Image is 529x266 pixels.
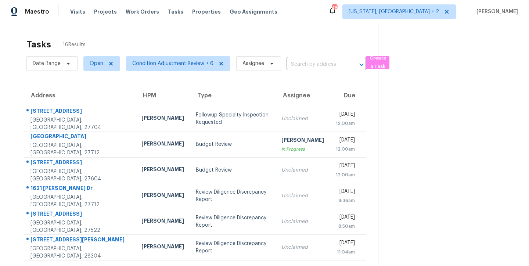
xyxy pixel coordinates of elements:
button: Open [356,60,367,70]
div: [GEOGRAPHIC_DATA] [30,133,130,142]
div: [DATE] [336,136,355,145]
div: Unclaimed [281,192,324,199]
div: [PERSON_NAME] [141,140,184,149]
span: Assignee [242,60,264,67]
span: Tasks [168,9,183,14]
h2: Tasks [26,41,51,48]
div: [STREET_ADDRESS][PERSON_NAME] [30,236,130,245]
div: [DATE] [336,188,355,197]
div: 12:00am [336,171,355,179]
div: Budget Review [196,141,270,148]
div: [GEOGRAPHIC_DATA], [GEOGRAPHIC_DATA], 27712 [30,194,130,208]
div: 1621 [PERSON_NAME] Dr [30,184,130,194]
div: [STREET_ADDRESS] [30,107,130,116]
span: Create a Task [370,54,386,71]
span: Open [90,60,103,67]
div: In Progress [281,145,324,153]
div: [STREET_ADDRESS] [30,159,130,168]
div: [PERSON_NAME] [141,191,184,201]
button: Create a Task [366,56,389,69]
span: [PERSON_NAME] [474,8,518,15]
div: 12:00am [336,145,355,153]
th: Due [330,85,366,106]
div: Unclaimed [281,115,324,122]
div: Unclaimed [281,218,324,225]
div: [STREET_ADDRESS] [30,210,130,219]
div: Unclaimed [281,244,324,251]
span: Visits [70,8,85,15]
span: Geo Assignments [230,8,277,15]
span: Work Orders [126,8,159,15]
div: Budget Review [196,166,270,174]
div: [DATE] [336,111,355,120]
div: [GEOGRAPHIC_DATA], [GEOGRAPHIC_DATA], 27604 [30,168,130,183]
span: 16 Results [63,41,86,48]
div: [PERSON_NAME] [281,136,324,145]
div: [GEOGRAPHIC_DATA], [GEOGRAPHIC_DATA], 27712 [30,142,130,157]
div: Review Diligence Discrepancy Report [196,240,270,255]
div: [PERSON_NAME] [141,217,184,226]
div: [GEOGRAPHIC_DATA], [GEOGRAPHIC_DATA], 27522 [30,219,130,234]
span: Properties [192,8,221,15]
div: [DATE] [336,239,355,248]
span: Maestro [25,8,49,15]
span: Condition Adjustment Review + 6 [132,60,213,67]
div: 11:04am [336,248,355,256]
div: Review Diligence Discrepancy Report [196,214,270,229]
input: Search by address [287,59,345,70]
span: [US_STATE], [GEOGRAPHIC_DATA] + 2 [349,8,439,15]
th: Address [24,85,136,106]
div: Review Diligence Discrepancy Report [196,188,270,203]
div: [DATE] [336,213,355,223]
div: 12:00am [336,120,355,127]
span: Projects [94,8,117,15]
div: [PERSON_NAME] [141,166,184,175]
div: [PERSON_NAME] [141,114,184,123]
div: [DATE] [336,162,355,171]
div: Unclaimed [281,166,324,174]
div: Followup Specialty Inspection Requested [196,111,270,126]
th: HPM [136,85,190,106]
div: 48 [332,4,337,12]
div: 8:50am [336,223,355,230]
th: Type [190,85,276,106]
div: [GEOGRAPHIC_DATA], [GEOGRAPHIC_DATA], 27704 [30,116,130,131]
div: 8:36am [336,197,355,204]
div: [PERSON_NAME] [141,243,184,252]
th: Assignee [276,85,330,106]
span: Date Range [33,60,61,67]
div: [GEOGRAPHIC_DATA], [GEOGRAPHIC_DATA], 28304 [30,245,130,260]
